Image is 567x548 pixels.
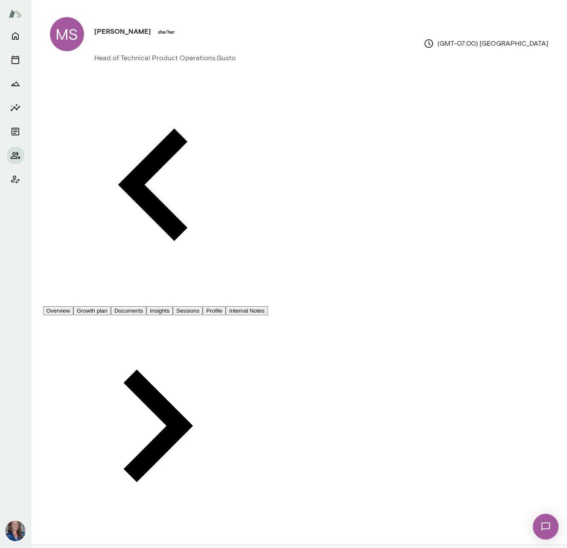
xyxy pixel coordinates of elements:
[94,53,236,63] p: Head of Technical Product Operations, Gusto
[50,17,84,51] div: MS
[226,306,268,315] button: Internal Notes
[94,26,151,36] h4: [PERSON_NAME]
[7,123,24,140] button: Documents
[158,29,174,35] h6: she/her
[7,147,24,164] button: Members
[43,306,74,315] button: Overview
[203,306,226,315] button: Profile
[7,171,24,188] button: Client app
[9,6,22,22] img: Mento
[7,75,24,92] button: Growth Plan
[173,306,203,315] button: Sessions
[424,38,548,49] p: (GMT-07:00) [GEOGRAPHIC_DATA]
[5,521,26,541] img: Nicole Menkhoff
[111,306,146,315] button: Documents
[7,27,24,44] button: Home
[7,51,24,68] button: Sessions
[73,306,111,315] button: Growth plan
[146,306,173,315] button: Insights
[7,99,24,116] button: Insights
